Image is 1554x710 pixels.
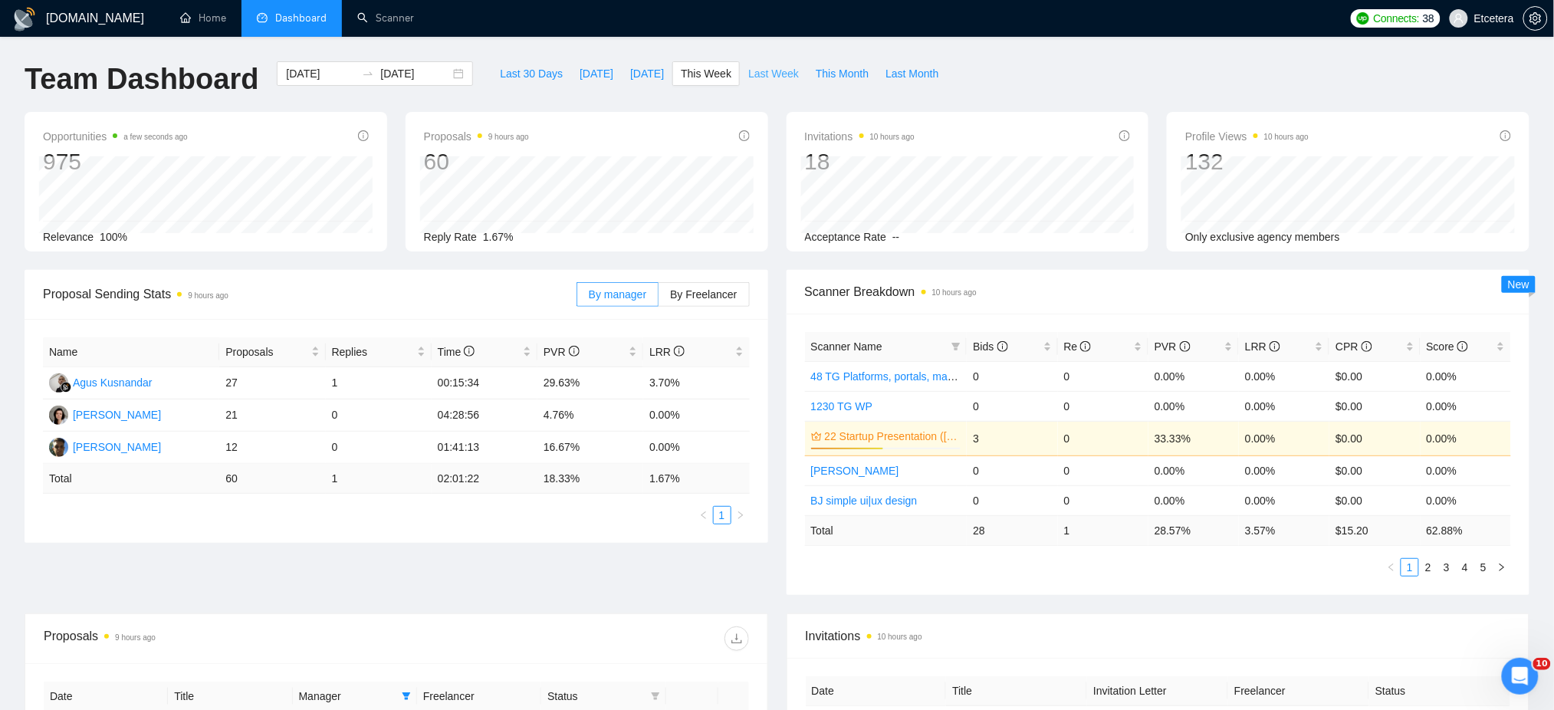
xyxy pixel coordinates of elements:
button: This Week [672,61,740,86]
span: info-circle [1457,341,1468,352]
img: AK [49,373,68,393]
td: 0.00% [1148,485,1239,515]
a: setting [1523,12,1548,25]
span: info-circle [358,130,369,141]
span: filter [402,692,411,701]
div: 132 [1185,147,1309,176]
span: Last Month [885,65,938,82]
span: Invitations [806,626,1511,646]
span: 100% [100,231,127,243]
span: right [1497,563,1506,572]
span: Opportunities [43,127,188,146]
span: Relevance [43,231,94,243]
span: info-circle [464,346,475,357]
button: Last 30 Days [491,61,571,86]
td: 0 [1058,485,1148,515]
span: Reply Rate [424,231,477,243]
td: $0.00 [1329,421,1420,455]
th: Replies [326,337,432,367]
a: 22 Startup Presentation ([PERSON_NAME]) [825,428,958,445]
span: Dashboard [275,12,327,25]
span: left [1387,563,1396,572]
a: searchScanner [357,12,414,25]
span: info-circle [1180,341,1191,352]
span: 10 [1533,658,1551,670]
td: $0.00 [1329,391,1420,421]
button: download [724,626,749,651]
th: Proposals [219,337,325,367]
td: 0.00% [1421,391,1511,421]
span: Connects: [1374,10,1420,27]
time: 9 hours ago [188,291,228,300]
span: CPR [1336,340,1372,353]
span: Manager [299,688,396,705]
td: 29.63% [537,367,643,399]
span: left [699,511,708,520]
img: gigradar-bm.png [61,382,71,393]
div: Agus Kusnandar [73,374,153,391]
span: info-circle [674,346,685,357]
li: 5 [1474,558,1493,577]
time: 9 hours ago [488,133,529,141]
span: Proposals [225,343,307,360]
span: info-circle [1270,341,1280,352]
div: [PERSON_NAME] [73,406,161,423]
time: 10 hours ago [1264,133,1309,141]
span: filter [648,685,663,708]
span: Time [438,346,475,358]
li: 1 [713,506,731,524]
span: crown [811,431,822,442]
td: 0.00% [643,432,749,464]
span: filter [951,342,961,351]
input: End date [380,65,450,82]
button: [DATE] [622,61,672,86]
td: $0.00 [1329,485,1420,515]
td: 21 [219,399,325,432]
time: a few seconds ago [123,133,187,141]
span: info-circle [997,341,1008,352]
td: 01:41:13 [432,432,537,464]
td: 0.00% [643,399,749,432]
time: 9 hours ago [115,633,156,642]
a: BJ simple ui|ux design [811,495,918,507]
td: 0.00% [1239,485,1329,515]
time: 10 hours ago [870,133,915,141]
td: 0.00% [1421,485,1511,515]
th: Status [1369,676,1510,706]
td: 0 [967,361,1057,391]
a: 4 [1457,559,1474,576]
button: [DATE] [571,61,622,86]
span: Scanner Name [811,340,882,353]
span: filter [651,692,660,701]
li: Previous Page [695,506,713,524]
span: filter [399,685,414,708]
td: 27 [219,367,325,399]
span: Only exclusive agency members [1185,231,1340,243]
button: left [695,506,713,524]
span: Acceptance Rate [805,231,887,243]
td: 0 [1058,361,1148,391]
img: logo [12,7,37,31]
td: 3 [967,421,1057,455]
span: info-circle [569,346,580,357]
td: $0.00 [1329,455,1420,485]
th: Date [806,676,947,706]
td: 0.00% [1239,421,1329,455]
span: right [736,511,745,520]
td: 0.00% [1239,391,1329,421]
li: 3 [1437,558,1456,577]
a: 2 [1420,559,1437,576]
a: 48 TG Platforms, portals, marketplaces [811,370,997,383]
div: 18 [805,147,915,176]
span: By Freelancer [670,288,737,301]
td: $0.00 [1329,361,1420,391]
span: download [725,633,748,645]
span: 1.67% [483,231,514,243]
span: user [1454,13,1464,24]
span: info-circle [1362,341,1372,352]
td: 28 [967,515,1057,545]
button: right [731,506,750,524]
td: 1 [326,464,432,494]
td: 3.70% [643,367,749,399]
img: upwork-logo.png [1357,12,1369,25]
